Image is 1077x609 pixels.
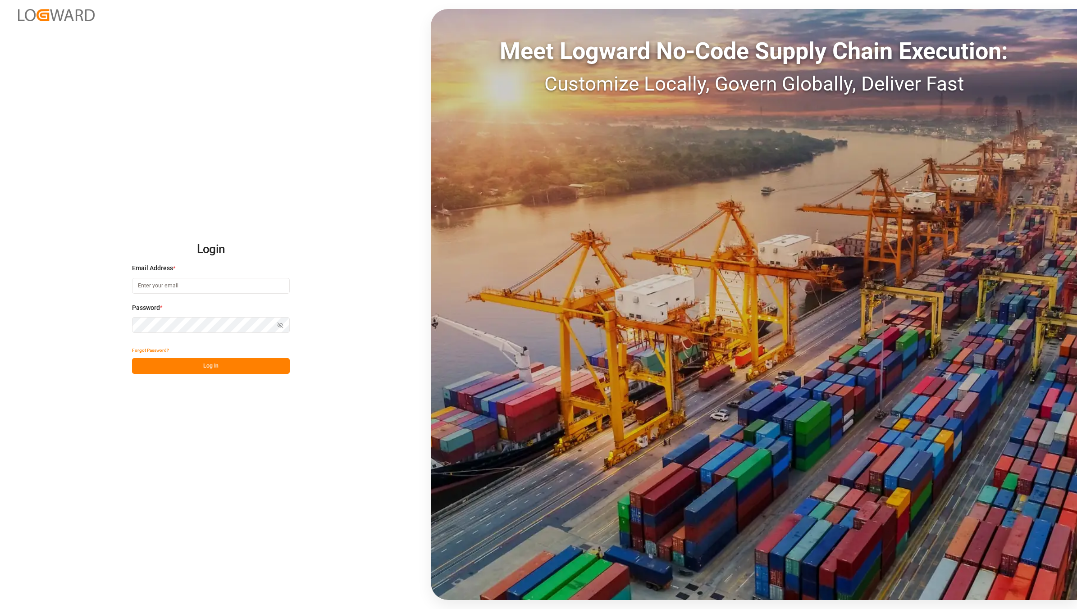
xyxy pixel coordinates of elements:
[132,278,290,294] input: Enter your email
[431,69,1077,99] div: Customize Locally, Govern Globally, Deliver Fast
[132,235,290,264] h2: Login
[132,358,290,374] button: Log In
[431,34,1077,69] div: Meet Logward No-Code Supply Chain Execution:
[18,9,95,21] img: Logward_new_orange.png
[132,342,169,358] button: Forgot Password?
[132,264,173,273] span: Email Address
[132,303,160,313] span: Password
